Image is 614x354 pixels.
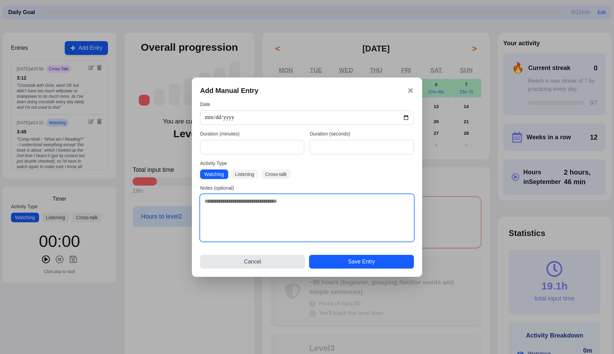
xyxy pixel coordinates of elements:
[310,130,414,137] label: Duration (seconds)
[309,255,414,269] button: Save Entry
[200,255,305,269] button: Cancel
[231,169,258,179] button: Listening
[200,86,258,95] h3: Add Manual Entry
[200,101,414,108] label: Date
[261,169,291,179] button: Cross-talk
[200,185,414,191] label: Notes (optional)
[200,130,304,137] label: Duration (minutes)
[200,160,414,167] label: Activity Type
[200,169,228,179] button: Watching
